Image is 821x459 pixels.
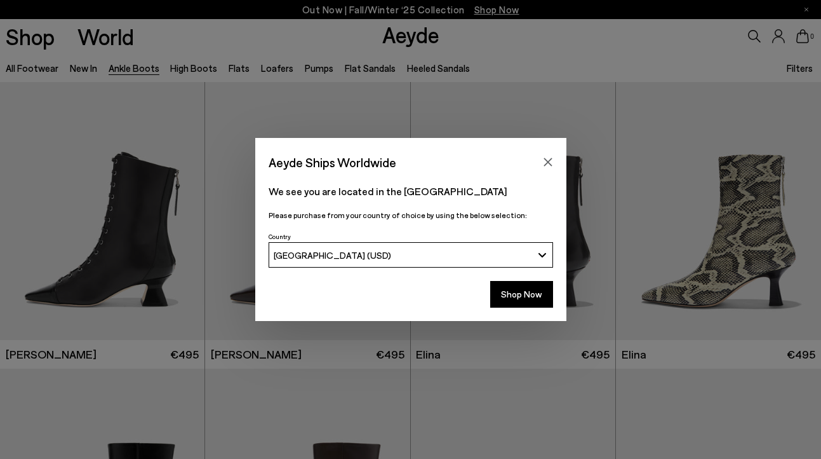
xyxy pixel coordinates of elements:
p: Please purchase from your country of choice by using the below selection: [269,209,553,221]
span: Country [269,233,291,240]
span: Aeyde Ships Worldwide [269,151,396,174]
p: We see you are located in the [GEOGRAPHIC_DATA] [269,184,553,199]
button: Close [538,153,557,172]
span: [GEOGRAPHIC_DATA] (USD) [274,250,391,261]
button: Shop Now [490,281,553,308]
